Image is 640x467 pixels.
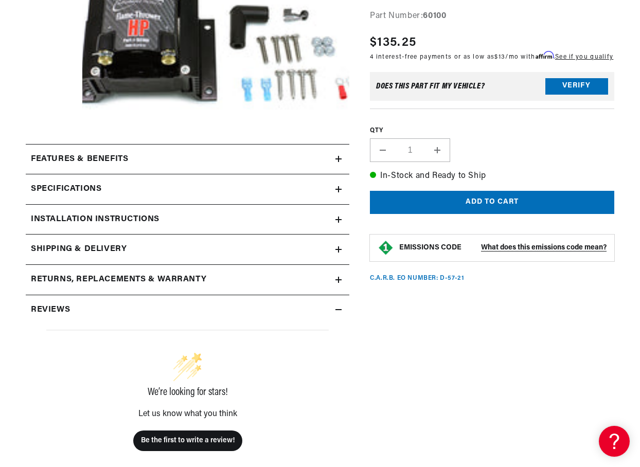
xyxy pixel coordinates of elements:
[370,127,614,135] label: QTY
[555,54,613,60] a: See if you qualify - Learn more about Affirm Financing (opens in modal)
[26,235,349,264] summary: Shipping & Delivery
[26,205,349,235] summary: Installation instructions
[31,153,128,166] h2: Features & Benefits
[370,10,614,23] div: Part Number:
[31,273,206,286] h2: Returns, Replacements & Warranty
[370,191,614,214] button: Add to cart
[423,12,446,20] strong: 60100
[46,387,328,398] div: We’re looking for stars!
[31,243,127,256] h2: Shipping & Delivery
[399,244,461,252] strong: EMISSIONS CODE
[46,410,328,418] div: Let us know what you think
[399,243,607,253] button: EMISSIONS CODEWhat does this emissions code mean?
[26,145,349,174] summary: Features & Benefits
[31,183,101,196] h2: Specifications
[494,54,505,60] span: $13
[370,274,464,283] p: C.A.R.B. EO Number: D-57-21
[376,82,485,91] div: Does This part fit My vehicle?
[370,52,613,62] p: 4 interest-free payments or as low as /mo with .
[26,265,349,295] summary: Returns, Replacements & Warranty
[536,51,554,59] span: Affirm
[370,33,416,52] span: $135.25
[370,170,614,183] p: In-Stock and Ready to Ship
[378,240,394,256] img: Emissions code
[481,244,607,252] strong: What does this emissions code mean?
[31,213,159,226] h2: Installation instructions
[545,78,608,95] button: Verify
[26,174,349,204] summary: Specifications
[31,303,70,317] h2: Reviews
[133,430,242,451] button: Be the first to write a review!
[26,295,349,325] summary: Reviews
